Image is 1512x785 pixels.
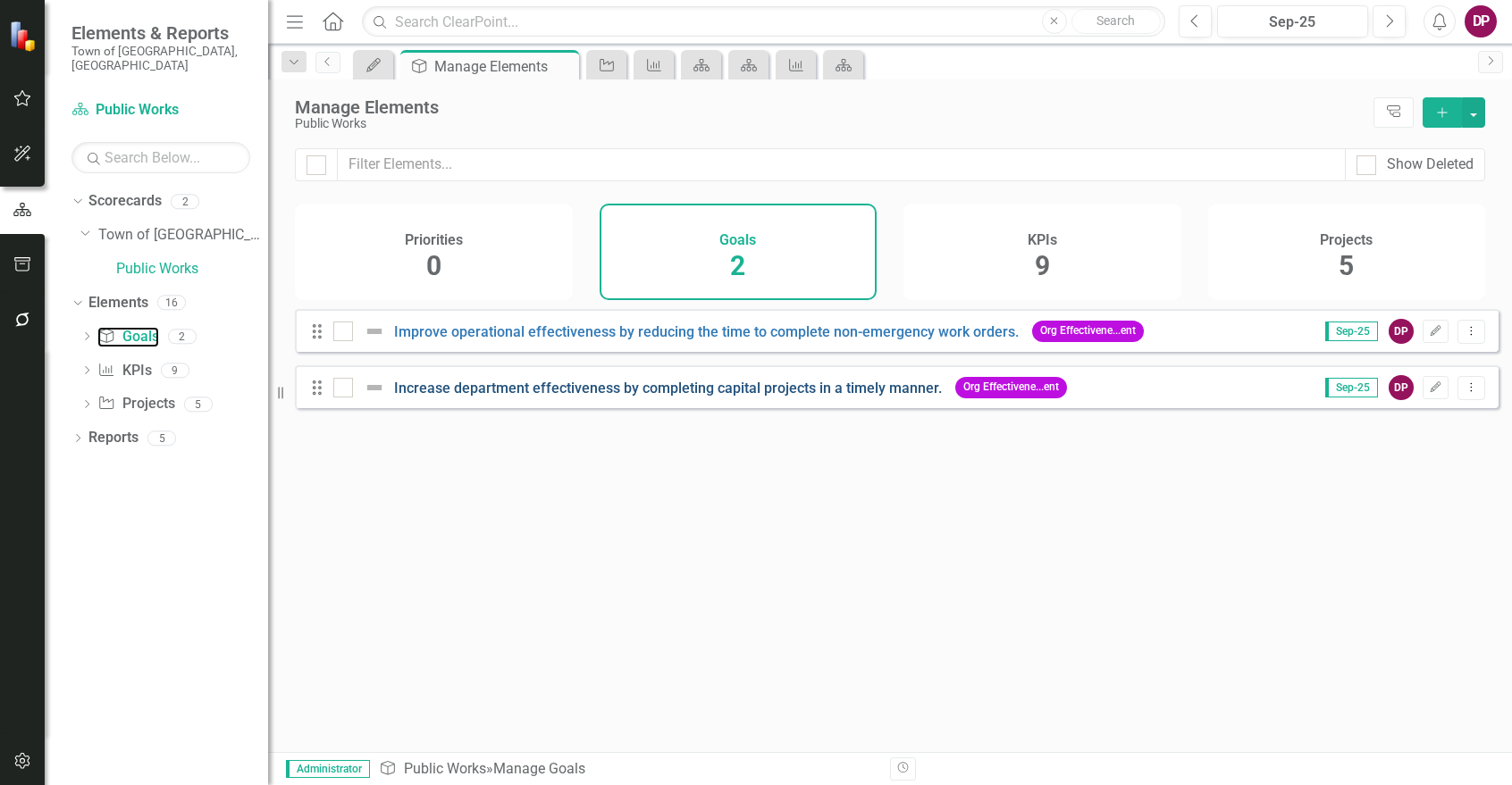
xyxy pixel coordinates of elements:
[1217,5,1368,38] button: Sep-25
[9,21,40,52] img: ClearPoint Strategy
[364,321,385,342] img: Not Defined
[71,142,250,173] input: Search Below...
[426,250,441,281] span: 0
[955,377,1067,397] span: Org Effectivene...ent
[295,97,1365,117] div: Manage Elements
[405,232,463,248] h4: Priorities
[295,117,1365,130] div: Public Works
[1223,12,1362,33] div: Sep-25
[1320,232,1373,248] h4: Projects
[404,760,486,777] a: Public Works
[1389,319,1414,344] div: DP
[1465,5,1497,38] button: DP
[1028,232,1057,248] h4: KPIs
[434,55,575,78] div: Manage Elements
[1387,154,1474,175] div: Show Deleted
[161,363,189,378] div: 9
[157,296,186,311] div: 16
[71,44,250,73] small: Town of [GEOGRAPHIC_DATA], [GEOGRAPHIC_DATA]
[1096,13,1135,28] span: Search
[394,323,1019,340] a: Improve operational effectiveness by reducing the time to complete non-emergency work orders.
[168,329,197,344] div: 2
[147,430,176,446] div: 5
[88,428,139,448] a: Reports
[171,194,199,209] div: 2
[1325,322,1378,341] span: Sep-25
[364,377,385,398] img: Not Defined
[184,397,213,412] div: 5
[1325,378,1378,397] span: Sep-25
[88,191,162,212] a: Scorecards
[98,225,268,246] a: Town of [GEOGRAPHIC_DATA]
[394,380,942,397] a: Increase department effectiveness by completing capital projects in a timely manner.
[286,760,370,778] span: Administrator
[88,293,148,313] a: Elements
[97,361,151,381] a: KPIs
[1071,9,1161,34] button: Search
[730,250,745,281] span: 2
[1035,250,1050,281] span: 9
[97,394,174,414] a: Projects
[719,232,756,248] h4: Goals
[1389,375,1414,400] div: DP
[337,148,1346,181] input: Filter Elements...
[97,327,158,347] a: Goals
[71,100,250,121] a: Public Works
[116,259,268,280] a: Public Works
[71,22,250,44] span: Elements & Reports
[362,6,1165,38] input: Search ClearPoint...
[1339,250,1354,281] span: 5
[1032,321,1144,341] span: Org Effectivene...ent
[379,759,877,780] div: » Manage Goals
